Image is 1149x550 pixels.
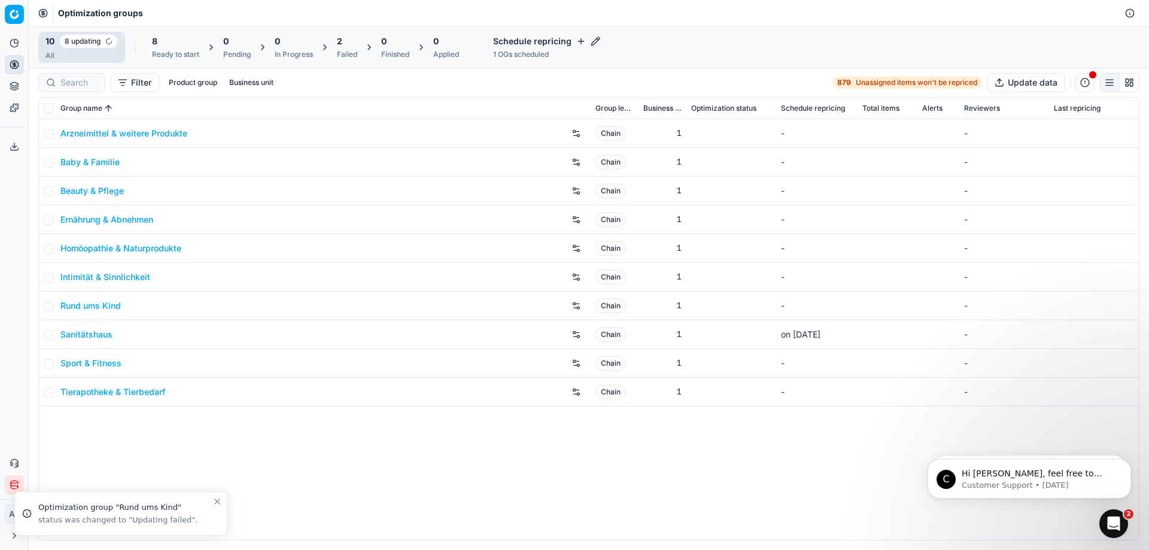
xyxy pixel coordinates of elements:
span: Optimization status [691,104,756,113]
div: 1 OGs scheduled [493,50,600,59]
div: 1 [643,357,682,369]
span: Schedule repricing [781,104,845,113]
span: 8 [152,35,157,47]
td: - [776,263,858,291]
span: Chain [595,184,626,198]
span: 10 [45,35,54,47]
a: 879Unassigned items won't be repriced [832,77,982,89]
td: - [959,177,1049,205]
span: on [DATE] [781,329,820,339]
span: 0 [381,35,387,47]
nav: breadcrumb [58,7,143,19]
a: Tierapotheke & Tierbedarf [60,386,165,398]
div: Applied [433,50,459,59]
h4: Schedule repricing [493,35,600,47]
td: - [776,177,858,205]
strong: 879 [837,78,851,87]
span: 8 updating [59,34,118,48]
div: 1 [643,156,682,168]
button: Sorted by Group name ascending [102,102,114,114]
span: 0 [275,35,280,47]
span: AR [5,505,23,523]
a: Beauty & Pflege [60,185,124,197]
span: Chain [595,126,626,141]
span: Chain [595,327,626,342]
td: - [776,349,858,378]
div: Ready to start [152,50,199,59]
div: 1 [643,185,682,197]
iframe: Intercom live chat [1099,509,1128,538]
div: 1 [643,386,682,398]
input: Search [60,77,98,89]
div: Pending [223,50,251,59]
a: Intimität & Sinnlichkeit [60,271,150,283]
span: Total items [862,104,899,113]
span: Reviewers [964,104,1000,113]
td: - [959,320,1049,349]
span: 2 [337,35,342,47]
td: - [776,148,858,177]
a: Arzneimittel & weitere Produkte [60,127,187,139]
div: Finished [381,50,409,59]
span: Group name [60,104,102,113]
div: In Progress [275,50,313,59]
button: Business unit [224,75,278,90]
td: - [959,263,1049,291]
span: Chain [595,270,626,284]
td: - [959,119,1049,148]
a: Baby & Familie [60,156,120,168]
span: Chain [595,241,626,256]
td: - [959,291,1049,320]
td: - [959,205,1049,234]
a: Homöopathie & Naturprodukte [60,242,181,254]
div: Failed [337,50,357,59]
td: - [776,205,858,234]
td: - [776,234,858,263]
td: - [776,291,858,320]
td: - [776,119,858,148]
td: - [959,349,1049,378]
span: Chain [595,155,626,169]
span: 2 [1124,509,1133,519]
a: Ernährung & Abnehmen [60,214,153,226]
div: All [45,51,118,60]
span: Chain [595,385,626,399]
button: Product group [164,75,222,90]
span: Business unit [643,104,682,113]
div: 1 [643,329,682,341]
span: Alerts [922,104,943,113]
td: - [959,148,1049,177]
span: Last repricing [1054,104,1101,113]
div: 1 [643,271,682,283]
div: 1 [643,214,682,226]
td: - [776,378,858,406]
div: 1 [643,242,682,254]
button: Filter [110,73,159,92]
span: Chain [595,299,626,313]
div: 1 [643,300,682,312]
div: 1 [643,127,682,139]
span: Chain [595,356,626,370]
span: Chain [595,212,626,227]
span: 0 [433,35,439,47]
span: Unassigned items won't be repriced [856,78,977,87]
div: status was changed to "Updating failed". [38,515,212,525]
button: Update data [987,73,1065,92]
span: Optimization groups [58,7,143,19]
td: - [959,234,1049,263]
button: AR [5,505,24,524]
td: - [959,378,1049,406]
div: Optimization group "Rund ums Kind" [38,502,212,513]
a: Sanitätshaus [60,329,113,341]
span: 0 [223,35,229,47]
button: Close toast [210,494,224,509]
span: Group level [595,104,634,113]
iframe: Intercom notifications message [910,434,1149,518]
a: Rund ums Kind [60,300,121,312]
a: Sport & Fitness [60,357,121,369]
